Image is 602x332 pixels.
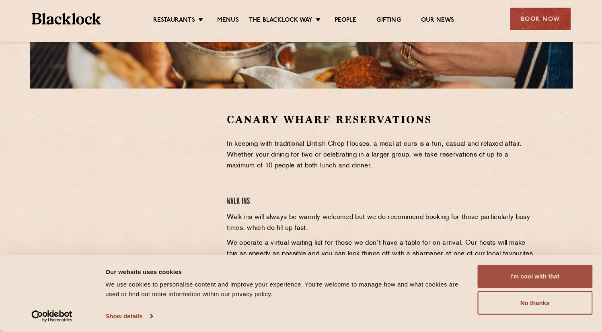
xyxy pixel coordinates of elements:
a: Show details [105,310,152,322]
button: I'm cool with that [477,265,592,288]
a: Usercentrics Cookiebot - opens in a new window [17,310,87,322]
p: We operate a virtual waiting list for those we don’t have a table for on arrival. Our hosts will ... [227,238,535,270]
div: Our website uses cookies [105,267,468,276]
p: In keeping with traditional British Chop Houses, a meal at ours is a fun, casual and relaxed affa... [227,139,535,171]
div: Book Now [510,8,571,30]
h2: Canary Wharf Reservations [227,113,535,127]
a: Gifting [376,16,401,25]
button: No thanks [477,291,592,315]
a: The Blacklock Way [249,16,312,25]
a: Restaurants [153,16,195,25]
a: Menus [217,16,239,25]
div: We use cookies to personalise content and improve your experience. You're welcome to manage how a... [105,280,468,299]
h4: Walk Ins [227,196,535,207]
iframe: OpenTable make booking widget [96,113,186,234]
a: People [335,16,356,25]
p: Walk-ins will always be warmly welcomed but we do recommend booking for those particularly busy t... [227,212,535,234]
a: Our News [421,16,454,25]
img: BL_Textured_Logo-footer-cropped.svg [32,13,101,25]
